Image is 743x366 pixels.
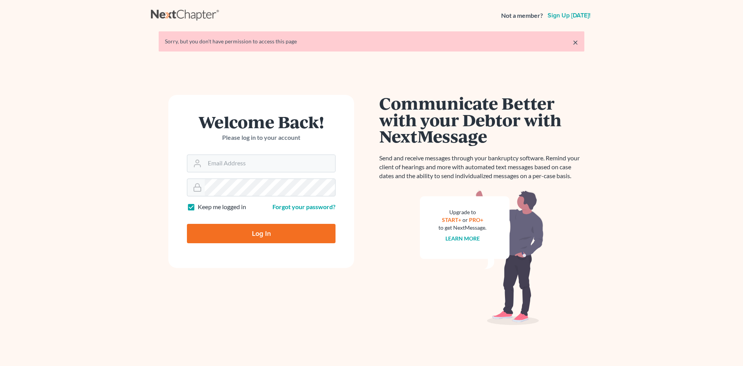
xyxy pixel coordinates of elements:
strong: Not a member? [501,11,543,20]
a: Forgot your password? [272,203,336,210]
span: or [462,217,468,223]
a: START+ [442,217,461,223]
a: × [573,38,578,47]
h1: Communicate Better with your Debtor with NextMessage [379,95,584,144]
p: Send and receive messages through your bankruptcy software. Remind your client of hearings and mo... [379,154,584,180]
p: Please log in to your account [187,133,336,142]
a: PRO+ [469,217,483,223]
div: Upgrade to [438,208,486,216]
div: Sorry, but you don't have permission to access this page [165,38,578,45]
input: Email Address [205,155,335,172]
h1: Welcome Back! [187,113,336,130]
label: Keep me logged in [198,203,246,211]
input: Log In [187,224,336,243]
a: Sign up [DATE]! [546,12,592,19]
a: Learn more [445,235,480,242]
img: nextmessage_bg-59042aed3d76b12b5cd301f8e5b87938c9018125f34e5fa2b7a6b67550977c72.svg [420,190,544,325]
div: to get NextMessage. [438,224,486,232]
